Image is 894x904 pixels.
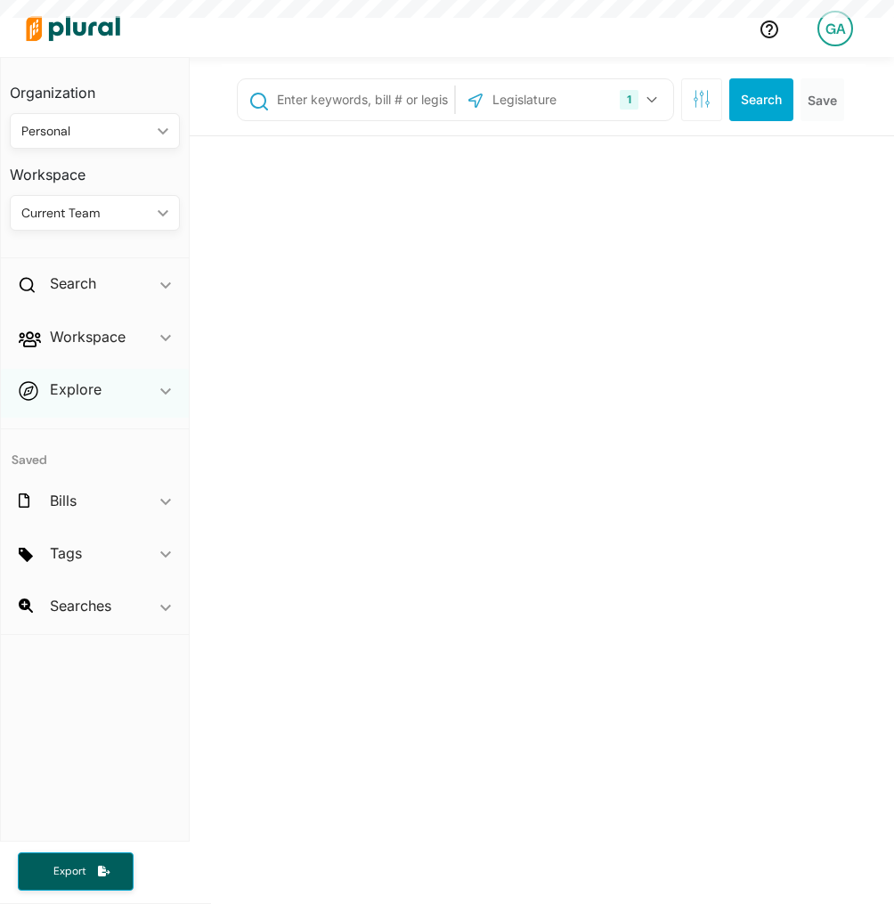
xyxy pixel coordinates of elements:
[50,273,96,293] h2: Search
[10,149,180,188] h3: Workspace
[21,204,150,223] div: Current Team
[21,122,150,141] div: Personal
[50,596,111,615] h2: Searches
[613,83,669,117] button: 1
[10,67,180,106] h3: Organization
[275,83,449,117] input: Enter keywords, bill # or legislator name
[50,491,77,510] h2: Bills
[50,379,102,399] h2: Explore
[50,543,82,563] h2: Tags
[1,429,189,473] h4: Saved
[620,90,638,110] div: 1
[801,78,844,121] button: Save
[817,11,853,46] div: GA
[491,83,613,117] input: Legislature
[18,852,134,891] button: Export
[729,78,793,121] button: Search
[41,864,98,879] span: Export
[693,90,711,105] span: Search Filters
[50,327,126,346] h2: Workspace
[803,4,867,53] a: GA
